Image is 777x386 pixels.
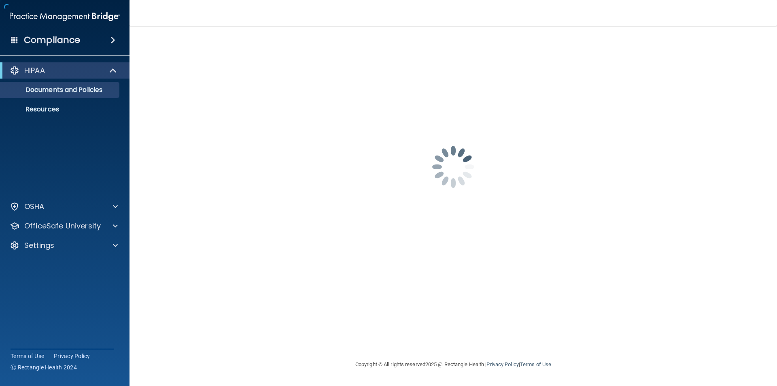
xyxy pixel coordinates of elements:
[10,202,118,211] a: OSHA
[24,221,101,231] p: OfficeSafe University
[24,34,80,46] h4: Compliance
[24,66,45,75] p: HIPAA
[10,9,120,25] img: PMB logo
[486,361,518,367] a: Privacy Policy
[520,361,551,367] a: Terms of Use
[24,241,54,250] p: Settings
[54,352,90,360] a: Privacy Policy
[11,363,77,371] span: Ⓒ Rectangle Health 2024
[10,241,118,250] a: Settings
[306,352,601,377] div: Copyright © All rights reserved 2025 @ Rectangle Health | |
[5,86,116,94] p: Documents and Policies
[10,221,118,231] a: OfficeSafe University
[10,66,117,75] a: HIPAA
[413,126,494,207] img: spinner.e123f6fc.gif
[24,202,45,211] p: OSHA
[11,352,44,360] a: Terms of Use
[5,105,116,113] p: Resources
